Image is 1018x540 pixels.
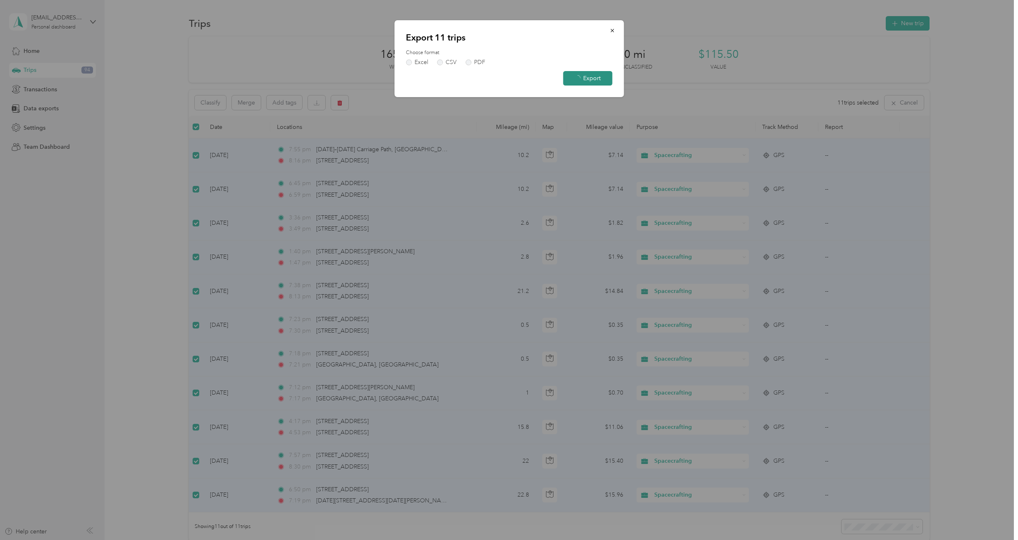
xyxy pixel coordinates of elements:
[406,49,612,57] label: Choose format
[446,59,457,65] div: CSV
[415,59,428,65] div: Excel
[563,71,612,86] button: Export
[406,32,612,43] p: Export 11 trips
[474,59,485,65] div: PDF
[972,494,1018,540] iframe: Everlance-gr Chat Button Frame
